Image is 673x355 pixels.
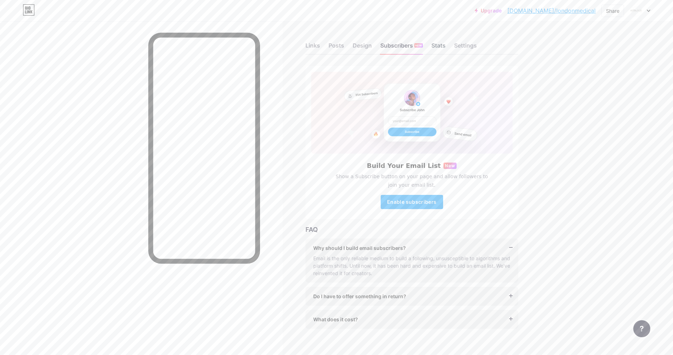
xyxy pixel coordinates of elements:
[329,41,344,54] div: Posts
[445,163,455,169] span: New
[381,195,443,209] button: Enable subscribers
[415,43,422,48] span: NEW
[305,225,518,234] div: FAQ
[629,4,643,17] img: londonmedical
[507,6,596,15] a: [DOMAIN_NAME]/londonmedical
[313,293,406,300] span: Do I have to offer something in return?
[431,41,446,54] div: Stats
[305,41,320,54] div: Links
[313,316,358,323] span: What does it cost?
[606,7,619,15] div: Share
[380,41,423,54] div: Subscribers
[454,41,477,54] div: Settings
[313,255,511,277] div: Email is the only reliable medium to build a following, unsusceptible to algorithms and platform ...
[367,162,441,169] h6: Build Your Email List
[331,172,492,189] span: Show a Subscribe button on your page and allow followers to join your email list.
[313,244,406,252] span: Why should I build email subscribers?
[475,8,502,13] a: Upgrade
[387,199,436,205] span: Enable subscribers
[353,41,372,54] div: Design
